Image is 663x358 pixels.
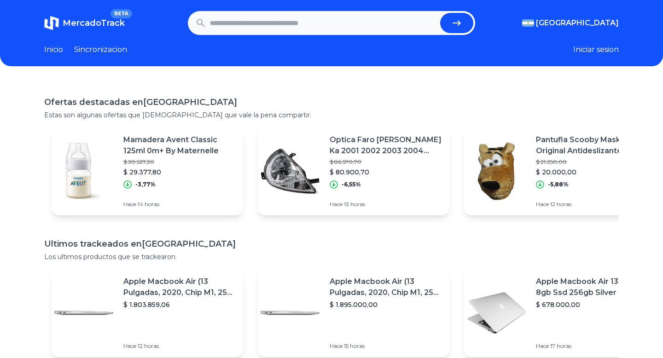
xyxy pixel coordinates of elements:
a: Featured imageApple Macbook Air (13 Pulgadas, 2020, Chip M1, 256 Gb De Ssd, 8 Gb De Ram) - Plata$... [52,269,243,357]
p: Apple Macbook Air (13 Pulgadas, 2020, Chip M1, 256 Gb De Ssd, 8 Gb De Ram) - Plata [123,276,236,298]
p: Apple Macbook Air (13 Pulgadas, 2020, Chip M1, 256 Gb De Ssd, 8 Gb De Ram) - Plata [330,276,442,298]
img: Featured image [52,139,116,203]
p: Hace 13 horas [330,201,442,208]
p: Hace 12 horas [123,342,236,350]
p: Los ultimos productos que se trackearon. [44,252,619,261]
p: -3,77% [135,181,156,188]
p: $ 80.900,70 [330,167,442,177]
p: Estas son algunas ofertas que [DEMOGRAPHIC_DATA] que vale la pena compartir. [44,110,619,120]
img: Featured image [464,139,529,203]
span: BETA [110,9,132,18]
p: $ 1.895.000,00 [330,300,442,309]
a: MercadoTrackBETA [44,16,125,30]
p: $ 30.527,30 [123,158,236,166]
p: -5,88% [548,181,569,188]
img: Featured image [258,139,322,203]
p: -6,55% [342,181,361,188]
a: Inicio [44,44,63,55]
a: Sincronizacion [74,44,127,55]
p: $ 678.000,00 [536,300,648,309]
a: Featured imageMamadera Avent Classic 125ml 0m+ By Maternelle$ 30.527,30$ 29.377,80-3,77%Hace 14 h... [52,127,243,215]
a: Featured imagePantufla Scooby Maskotas Original Antideslizante (34/45)$ 21.250,00$ 20.000,00-5,88... [464,127,656,215]
img: MercadoTrack [44,16,59,30]
span: [GEOGRAPHIC_DATA] [536,17,619,29]
p: $ 21.250,00 [536,158,648,166]
p: Hace 15 horas [330,342,442,350]
h1: Ofertas destacadas en [GEOGRAPHIC_DATA] [44,96,619,109]
p: Hace 17 horas [536,342,648,350]
button: Iniciar sesion [573,44,619,55]
p: Apple Macbook Air 13 Core I5 8gb Ssd 256gb Silver [536,276,648,298]
button: [GEOGRAPHIC_DATA] [522,17,619,29]
p: Hace 14 horas [123,201,236,208]
h1: Ultimos trackeados en [GEOGRAPHIC_DATA] [44,237,619,250]
a: Featured imageOptica Faro [PERSON_NAME] Ka 2001 2002 2003 2004 2005 2006 2007 2008$ 86.570,70$ 80... [258,127,449,215]
a: Featured imageApple Macbook Air (13 Pulgadas, 2020, Chip M1, 256 Gb De Ssd, 8 Gb De Ram) - Plata$... [258,269,449,357]
p: Pantufla Scooby Maskotas Original Antideslizante (34/45) [536,134,648,156]
a: Featured imageApple Macbook Air 13 Core I5 8gb Ssd 256gb Silver$ 678.000,00Hace 17 horas [464,269,656,357]
img: Featured image [464,281,529,345]
p: Mamadera Avent Classic 125ml 0m+ By Maternelle [123,134,236,156]
img: Argentina [522,19,534,27]
p: $ 20.000,00 [536,167,648,177]
p: Hace 12 horas [536,201,648,208]
p: $ 29.377,80 [123,167,236,177]
span: MercadoTrack [63,18,125,28]
img: Featured image [258,281,322,345]
p: $ 1.803.859,06 [123,300,236,309]
p: Optica Faro [PERSON_NAME] Ka 2001 2002 2003 2004 2005 2006 2007 2008 [330,134,442,156]
p: $ 86.570,70 [330,158,442,166]
img: Featured image [52,281,116,345]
